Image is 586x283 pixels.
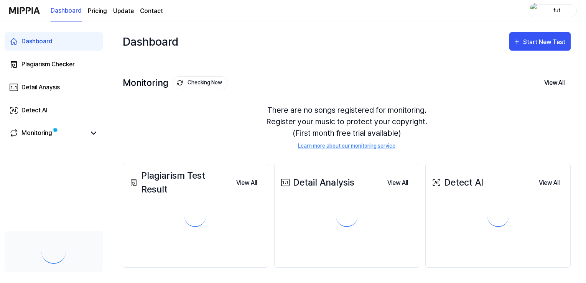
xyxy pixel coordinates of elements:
[509,32,571,51] button: Start New Test
[9,128,86,138] a: Monitoring
[533,175,566,191] button: View All
[88,7,107,16] a: Pricing
[173,76,228,89] button: Checking Now
[123,29,178,54] div: Dashboard
[5,78,103,97] a: Detail Anaysis
[113,7,134,16] a: Update
[230,175,263,191] button: View All
[21,83,60,92] div: Detail Anaysis
[128,169,230,196] div: Plagiarism Test Result
[21,37,53,46] div: Dashboard
[381,175,414,191] button: View All
[538,75,571,91] button: View All
[21,60,75,69] div: Plagiarism Checker
[523,37,567,47] div: Start New Test
[5,32,103,51] a: Dashboard
[177,80,183,86] img: monitoring Icon
[430,176,483,189] div: Detect AI
[21,128,52,138] div: Monitoring
[279,176,354,189] div: Detail Analysis
[21,106,48,115] div: Detect AI
[51,0,82,21] a: Dashboard
[542,6,572,15] div: fut
[298,142,395,150] a: Learn more about our monitoring service
[123,76,228,89] div: Monitoring
[123,95,571,159] div: There are no songs registered for monitoring. Register your music to protect your copyright. (Fir...
[5,101,103,120] a: Detect AI
[528,4,577,17] button: profilefut
[530,3,540,18] img: profile
[5,55,103,74] a: Plagiarism Checker
[140,7,163,16] a: Contact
